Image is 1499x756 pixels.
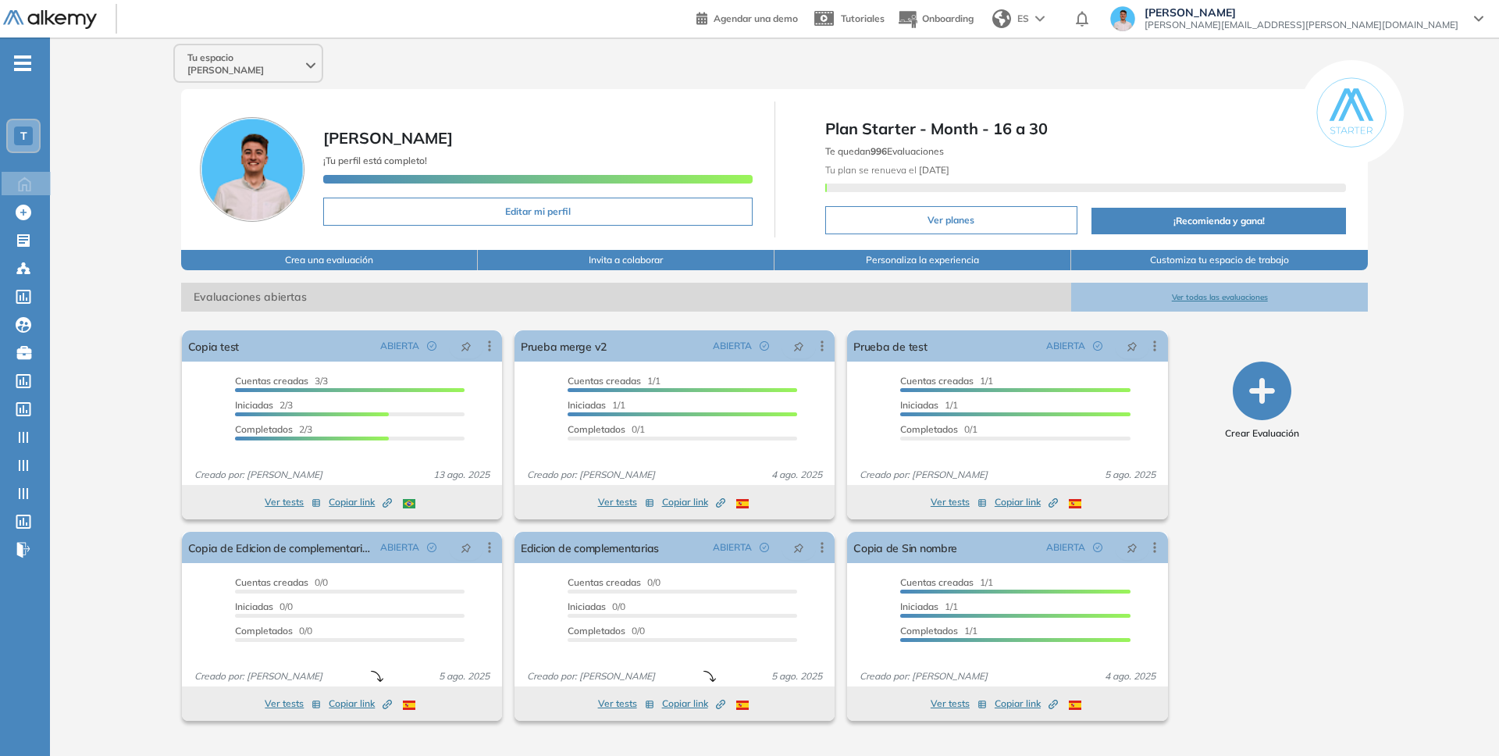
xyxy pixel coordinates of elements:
span: 1/1 [900,576,993,588]
span: pushpin [461,340,472,352]
span: check-circle [760,341,769,351]
a: Prueba de test [853,330,927,362]
i: - [14,62,31,65]
span: 2/3 [235,399,293,411]
span: ES [1017,12,1029,26]
button: Ver tests [931,694,987,713]
span: 1/1 [900,375,993,387]
span: Copiar link [995,495,1058,509]
span: Evaluaciones abiertas [181,283,1071,312]
span: Te quedan Evaluaciones [825,145,944,157]
a: Edicion de complementarias [521,532,659,563]
span: Plan Starter - Month - 16 a 30 [825,117,1347,141]
button: Ver tests [265,493,321,512]
button: pushpin [782,535,816,560]
button: Copiar link [329,493,392,512]
img: ESP [1069,499,1081,508]
span: Completados [568,423,625,435]
span: Copiar link [329,697,392,711]
span: Tu plan se renueva el [825,164,949,176]
span: 5 ago. 2025 [1098,468,1162,482]
b: [DATE] [917,164,949,176]
span: Creado por: [PERSON_NAME] [521,669,661,683]
span: ABIERTA [713,339,752,353]
span: pushpin [461,541,472,554]
button: pushpin [1115,535,1149,560]
span: 0/0 [568,625,645,637]
button: Crear Evaluación [1225,362,1299,440]
img: BRA [403,499,415,508]
span: 13 ago. 2025 [427,468,496,482]
span: 1/1 [568,399,625,411]
img: arrow [1035,16,1045,22]
span: T [20,130,27,142]
span: 0/0 [568,576,660,588]
span: 1/1 [900,399,958,411]
button: Invita a colaborar [478,250,774,270]
img: Foto de perfil [200,117,304,222]
span: Iniciadas [900,399,938,411]
span: Cuentas creadas [900,576,974,588]
span: ABIERTA [1046,339,1085,353]
button: Ver tests [598,694,654,713]
span: ABIERTA [380,339,419,353]
span: ABIERTA [713,540,752,555]
span: Cuentas creadas [568,576,641,588]
span: 4 ago. 2025 [1098,669,1162,683]
span: 5 ago. 2025 [433,669,496,683]
button: Copiar link [662,493,725,512]
span: Completados [235,423,293,435]
span: 4 ago. 2025 [765,468,828,482]
button: pushpin [782,333,816,358]
span: Copiar link [662,697,725,711]
a: Copia de Sin nombre [853,532,957,563]
button: Ver tests [931,493,987,512]
button: Copiar link [329,694,392,713]
span: ABIERTA [1046,540,1085,555]
span: 0/0 [568,601,625,612]
button: pushpin [1115,333,1149,358]
button: Ver todas las evaluaciones [1071,283,1368,312]
button: Ver tests [265,694,321,713]
span: Iniciadas [568,601,606,612]
button: Copiar link [995,493,1058,512]
iframe: Chat Widget [1421,681,1499,756]
button: Copiar link [662,694,725,713]
button: Customiza tu espacio de trabajo [1071,250,1368,270]
button: pushpin [449,333,483,358]
span: Tu espacio [PERSON_NAME] [187,52,303,77]
span: Copiar link [662,495,725,509]
span: Completados [900,423,958,435]
span: Cuentas creadas [235,576,308,588]
span: Iniciadas [900,601,938,612]
span: Completados [568,625,625,637]
span: 0/0 [235,576,328,588]
button: Personaliza la experiencia [774,250,1071,270]
span: Agendar una demo [714,12,798,24]
span: 5 ago. 2025 [765,669,828,683]
span: Completados [235,625,293,637]
span: Creado por: [PERSON_NAME] [853,468,994,482]
span: 0/1 [900,423,977,435]
span: 1/1 [900,601,958,612]
span: 0/0 [235,625,312,637]
img: ESP [1069,701,1081,710]
span: [PERSON_NAME][EMAIL_ADDRESS][PERSON_NAME][DOMAIN_NAME] [1145,19,1458,31]
button: Onboarding [897,2,974,36]
span: check-circle [427,543,436,552]
span: ¡Tu perfil está completo! [323,155,427,166]
span: 0/0 [235,601,293,612]
img: ESP [736,499,749,508]
a: Copia de Edicion de complementarias [188,532,374,563]
span: check-circle [427,341,436,351]
span: pushpin [1127,541,1138,554]
span: [PERSON_NAME] [323,128,453,148]
b: 996 [871,145,887,157]
span: Cuentas creadas [235,375,308,387]
span: Cuentas creadas [900,375,974,387]
button: Editar mi perfil [323,198,753,226]
button: Ver planes [825,206,1077,234]
span: Creado por: [PERSON_NAME] [188,468,329,482]
button: ¡Recomienda y gana! [1091,208,1347,234]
